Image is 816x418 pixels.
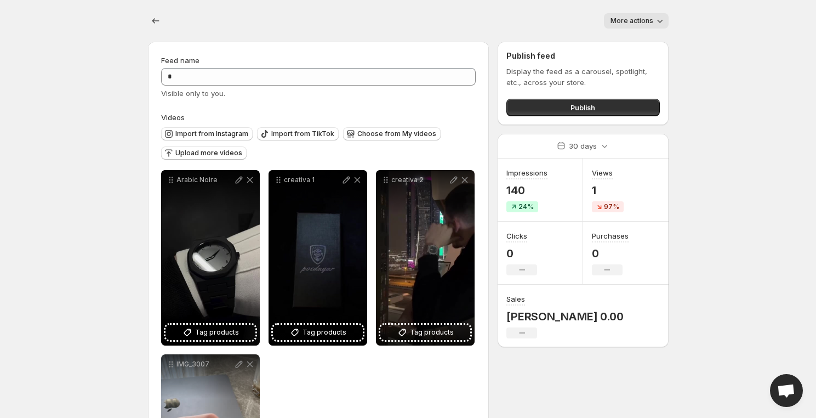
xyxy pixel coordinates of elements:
[166,14,174,27] span: ⠀
[506,293,525,304] h3: Sales
[161,113,185,122] span: Videos
[357,129,436,138] span: Choose from My videos
[376,170,475,346] div: creativa 2Tag products
[592,167,613,178] h3: Views
[166,325,255,340] button: Tag products
[273,325,363,340] button: Tag products
[284,176,341,184] p: creativa 1
[604,202,619,211] span: 97%
[518,202,534,211] span: 24%
[161,56,199,65] span: Feed name
[410,327,454,338] span: Tag products
[506,99,659,116] button: Publish
[506,66,659,88] p: Display the feed as a carousel, spotlight, etc., across your store.
[257,127,339,140] button: Import from TikTok
[592,184,624,197] p: 1
[161,89,225,98] span: Visible only to you.
[161,170,260,346] div: Arabic NoireTag products
[610,16,653,25] span: More actions
[506,50,659,61] h2: Publish feed
[570,102,595,113] span: Publish
[176,176,233,184] p: Arabic Noire
[506,230,527,241] h3: Clicks
[175,129,248,138] span: Import from Instagram
[770,374,803,407] a: Open chat
[506,247,537,260] p: 0
[604,13,669,29] button: More actions
[195,327,239,338] span: Tag products
[303,327,346,338] span: Tag products
[343,127,441,140] button: Choose from My videos
[391,176,448,184] p: creativa 2
[506,184,547,197] p: 140
[161,146,247,160] button: Upload more videos
[592,230,629,241] h3: Purchases
[161,127,253,140] button: Import from Instagram
[506,167,547,178] h3: Impressions
[269,170,367,346] div: creativa 1Tag products
[380,325,470,340] button: Tag products
[176,360,233,369] p: IMG_3007
[175,149,242,157] span: Upload more videos
[592,247,629,260] p: 0
[506,310,623,323] p: [PERSON_NAME] 0.00
[148,13,163,29] button: Settings
[271,129,334,138] span: Import from TikTok
[569,140,597,151] p: 30 days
